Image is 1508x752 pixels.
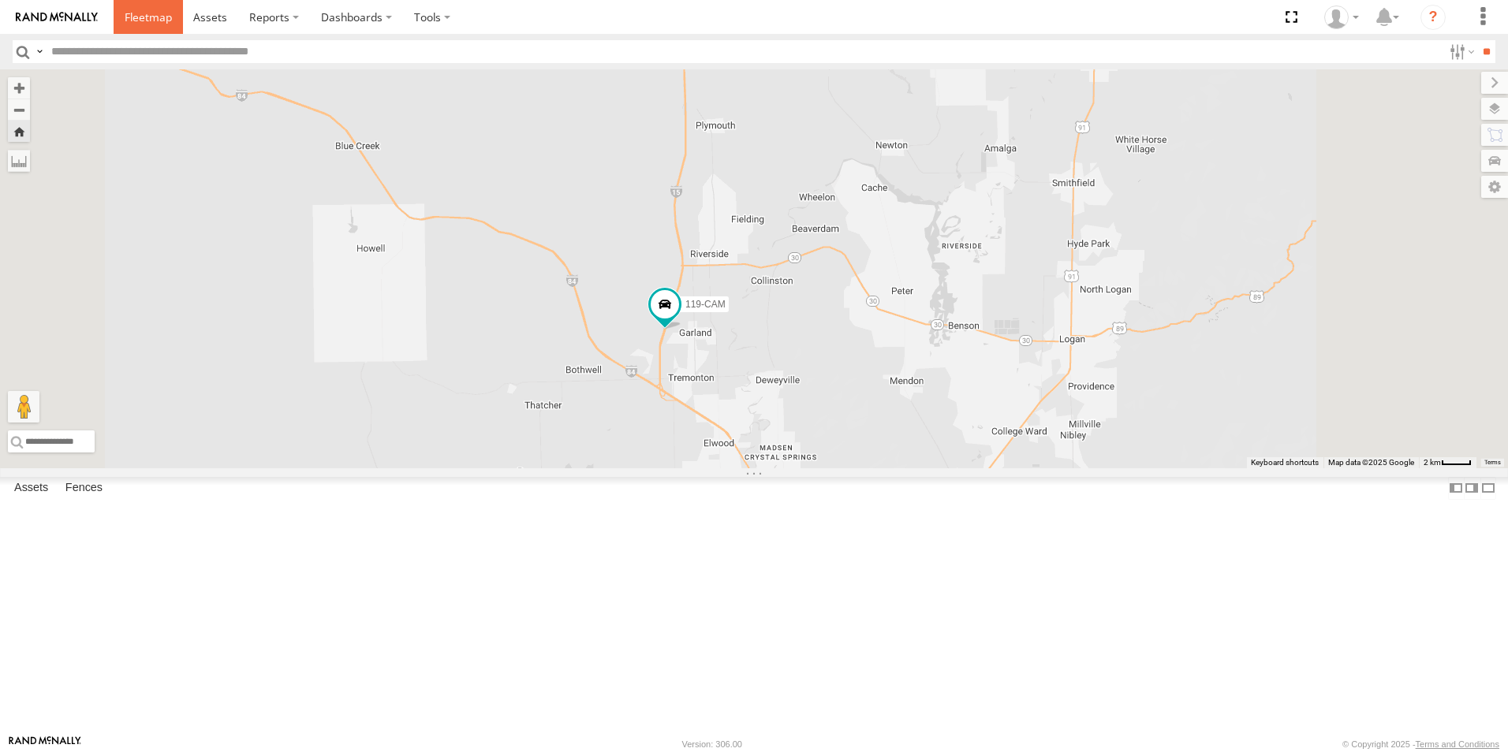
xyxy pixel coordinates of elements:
a: Terms and Conditions [1416,739,1499,749]
div: Keith Washburn [1319,6,1364,29]
div: © Copyright 2025 - [1342,739,1499,749]
label: Measure [8,150,30,172]
label: Search Query [33,40,46,63]
button: Zoom out [8,99,30,121]
a: Visit our Website [9,736,81,752]
span: Map data ©2025 Google [1328,458,1414,467]
button: Zoom Home [8,121,30,142]
label: Assets [6,477,56,499]
div: Version: 306.00 [682,739,742,749]
label: Fences [58,477,110,499]
button: Keyboard shortcuts [1251,457,1319,468]
i: ? [1420,5,1446,30]
a: Terms (opens in new tab) [1484,460,1501,466]
label: Search Filter Options [1443,40,1477,63]
button: Zoom in [8,77,30,99]
button: Drag Pegman onto the map to open Street View [8,391,39,423]
span: 119-CAM [685,300,726,311]
label: Hide Summary Table [1480,477,1496,500]
button: Map Scale: 2 km per 35 pixels [1419,457,1476,468]
label: Dock Summary Table to the Left [1448,477,1464,500]
label: Map Settings [1481,176,1508,198]
label: Dock Summary Table to the Right [1464,477,1480,500]
span: 2 km [1424,458,1441,467]
img: rand-logo.svg [16,12,98,23]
